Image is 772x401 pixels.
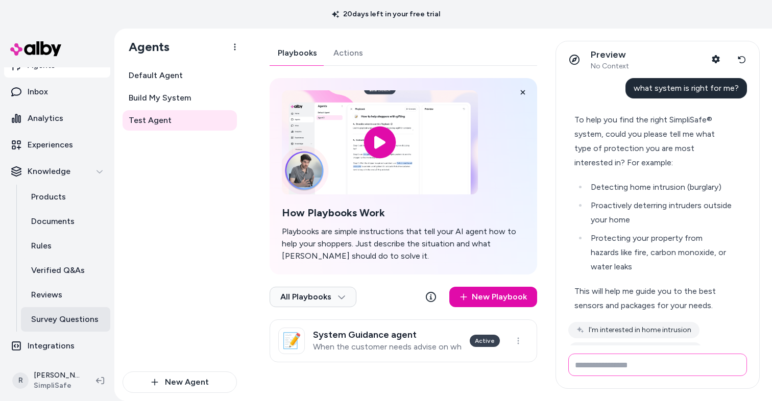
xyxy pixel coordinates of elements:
h3: System Guidance agent [313,330,462,340]
p: Experiences [28,139,73,151]
button: All Playbooks [270,287,356,307]
p: Playbooks are simple instructions that tell your AI agent how to help your shoppers. Just describ... [282,225,525,262]
a: Default Agent [123,65,237,86]
a: Reviews [21,283,110,307]
a: Rules [21,234,110,258]
div: 📝 [278,328,305,354]
span: All Playbooks [280,292,346,302]
p: [PERSON_NAME] [34,370,80,381]
img: alby Logo [10,41,61,56]
a: Documents [21,209,110,234]
a: Survey Questions [21,307,110,332]
div: This will help me guide you to the best sensors and packages for your needs. [574,284,732,313]
button: R[PERSON_NAME]SimpliSafe [6,364,88,397]
div: To help you find the right SimpliSafe® system, could you please tell me what type of protection y... [574,113,732,170]
span: Test Agent [129,114,172,127]
p: Integrations [28,340,75,352]
p: Preview [591,49,629,61]
p: Inbox [28,86,48,98]
a: Build My System [123,88,237,108]
a: Playbooks [270,41,325,65]
button: I'm interested in home intrusion [568,322,699,338]
button: Knowledge [4,159,110,184]
a: Experiences [4,133,110,157]
a: New Playbook [449,287,537,307]
button: I want to deter outside intruders [568,342,703,359]
a: Inbox [4,80,110,104]
a: Products [21,185,110,209]
p: Knowledge [28,165,70,178]
span: SimpliSafe [34,381,80,391]
span: No Context [591,62,629,71]
span: Build My System [129,92,191,104]
p: Reviews [31,289,62,301]
div: Active [470,335,500,347]
button: New Agent [123,371,237,393]
p: Rules [31,240,52,252]
a: Integrations [4,334,110,358]
h2: How Playbooks Work [282,207,525,219]
span: what system is right for me? [634,83,739,93]
li: Protecting your property from hazards like fire, carbon monoxide, or water leaks [588,231,732,274]
p: Documents [31,215,75,228]
input: Write your prompt here [568,354,747,376]
li: Proactively deterring intruders outside your home [588,198,732,227]
a: Test Agent [123,110,237,131]
h1: Agents [120,39,170,55]
p: Analytics [28,112,63,124]
span: Default Agent [129,69,183,82]
p: Survey Questions [31,313,99,325]
p: 20 days left in your free trial [326,9,446,19]
li: Detecting home intrusion (burglary) [588,180,732,194]
a: Verified Q&As [21,258,110,283]
span: R [12,372,29,389]
p: When the customer needs advise on what components to purchase for their system including quantities. [313,342,462,352]
p: Products [31,191,66,203]
a: 📝System Guidance agentWhen the customer needs advise on what components to purchase for their sys... [270,319,537,362]
a: Analytics [4,106,110,131]
a: Actions [325,41,371,65]
p: Verified Q&As [31,264,85,277]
